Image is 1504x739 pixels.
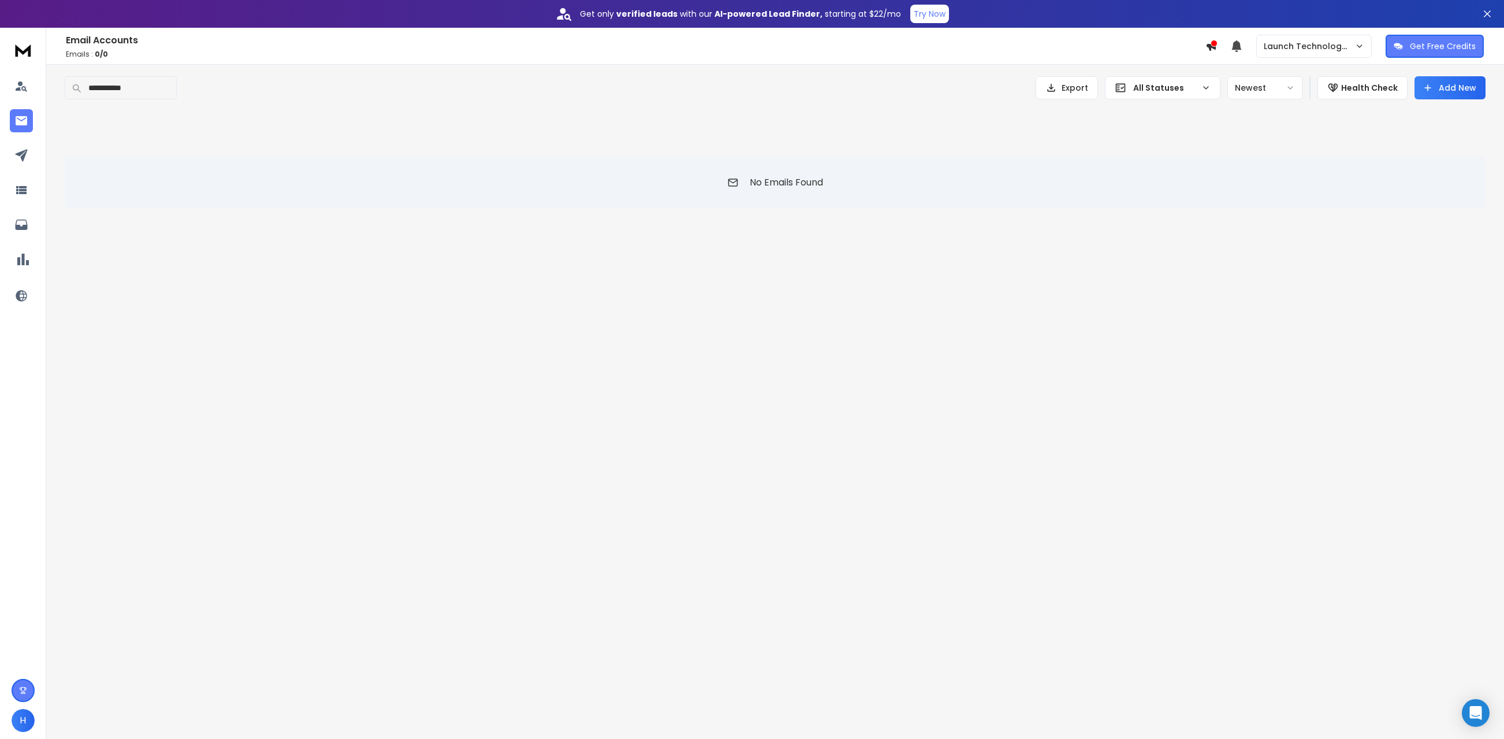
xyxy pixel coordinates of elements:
[1341,82,1398,94] p: Health Check
[750,176,823,190] p: No Emails Found
[66,50,1205,59] p: Emails :
[1410,40,1476,52] p: Get Free Credits
[12,709,35,732] button: H
[1264,40,1355,52] p: Launch Technology Group
[616,8,677,20] strong: verified leads
[580,8,901,20] p: Get only with our starting at $22/mo
[714,8,822,20] strong: AI-powered Lead Finder,
[1414,76,1486,99] button: Add New
[66,34,1205,47] h1: Email Accounts
[910,5,949,23] button: Try Now
[1133,82,1197,94] p: All Statuses
[1462,699,1490,727] div: Open Intercom Messenger
[95,49,108,59] span: 0 / 0
[1036,76,1098,99] button: Export
[914,8,945,20] p: Try Now
[1227,76,1302,99] button: Newest
[1317,76,1408,99] button: Health Check
[1386,35,1484,58] button: Get Free Credits
[12,39,35,61] img: logo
